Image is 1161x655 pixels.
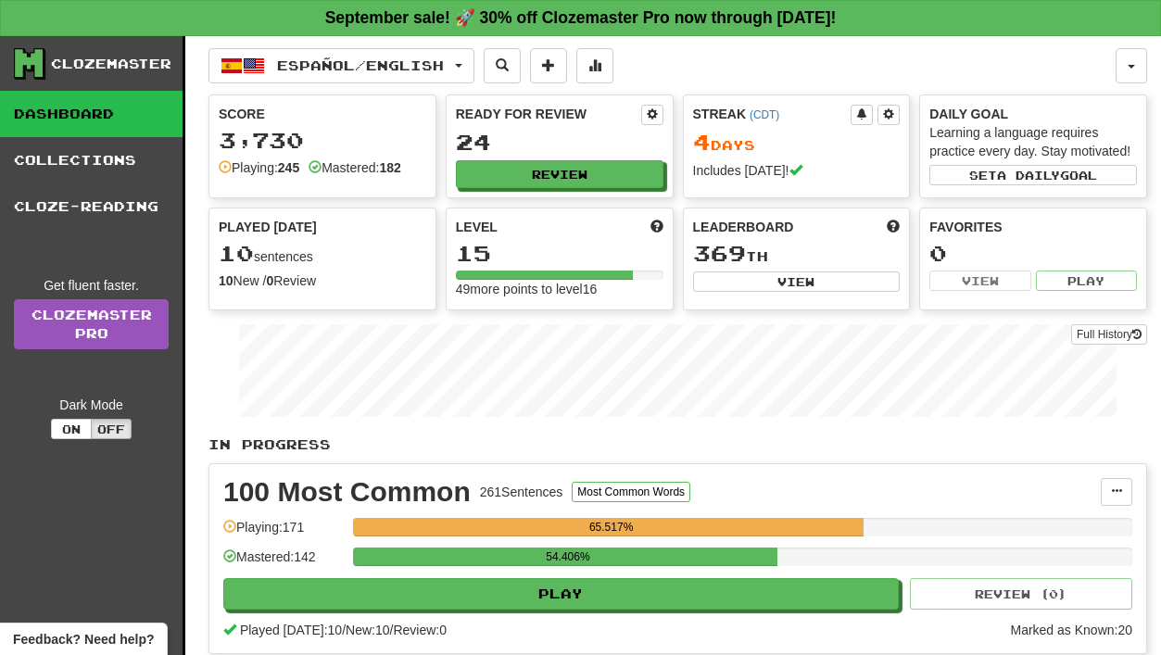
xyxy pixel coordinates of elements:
strong: 182 [379,160,400,175]
div: 49 more points to level 16 [456,280,663,298]
button: Review [456,160,663,188]
button: More stats [576,48,613,83]
div: Mastered: 142 [223,548,344,578]
span: Score more points to level up [650,218,663,236]
span: 10 [219,240,254,266]
div: sentences [219,242,426,266]
button: View [693,271,901,292]
span: 4 [693,129,711,155]
span: Leaderboard [693,218,794,236]
button: Most Common Words [572,482,690,502]
div: Includes [DATE]! [693,161,901,180]
button: Play [1036,271,1137,291]
button: Seta dailygoal [929,165,1137,185]
button: View [929,271,1030,291]
div: th [693,242,901,266]
strong: 245 [278,160,299,175]
span: Español / English [277,57,444,73]
div: 100 Most Common [223,478,471,506]
span: Played [DATE]: 10 [240,623,342,637]
button: Full History [1071,324,1147,345]
a: (CDT) [750,108,779,121]
div: Streak [693,105,852,123]
div: Marked as Known: 20 [1010,621,1132,639]
div: Clozemaster [51,55,171,73]
button: Español/English [208,48,474,83]
button: Search sentences [484,48,521,83]
div: Playing: [219,158,299,177]
div: 24 [456,131,663,154]
span: / [390,623,394,637]
div: Day s [693,131,901,155]
span: Level [456,218,498,236]
div: 65.517% [359,518,864,536]
div: New / Review [219,271,426,290]
div: Daily Goal [929,105,1137,123]
span: 369 [693,240,746,266]
span: / [342,623,346,637]
div: 3,730 [219,129,426,152]
span: a daily [997,169,1060,182]
div: 0 [929,242,1137,265]
button: Add sentence to collection [530,48,567,83]
div: Get fluent faster. [14,276,169,295]
div: Ready for Review [456,105,641,123]
button: Review (0) [910,578,1132,610]
strong: 10 [219,273,233,288]
span: Review: 0 [393,623,447,637]
div: Dark Mode [14,396,169,414]
div: 54.406% [359,548,776,566]
span: New: 10 [346,623,389,637]
span: Played [DATE] [219,218,317,236]
a: ClozemasterPro [14,299,169,349]
div: 15 [456,242,663,265]
button: Off [91,419,132,439]
div: Mastered: [309,158,401,177]
div: Playing: 171 [223,518,344,548]
div: Learning a language requires practice every day. Stay motivated! [929,123,1137,160]
span: This week in points, UTC [887,218,900,236]
button: Play [223,578,899,610]
span: Open feedback widget [13,630,154,649]
strong: September sale! 🚀 30% off Clozemaster Pro now through [DATE]! [325,8,837,27]
p: In Progress [208,435,1147,454]
div: 261 Sentences [480,483,563,501]
button: On [51,419,92,439]
div: Score [219,105,426,123]
strong: 0 [266,273,273,288]
div: Favorites [929,218,1137,236]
